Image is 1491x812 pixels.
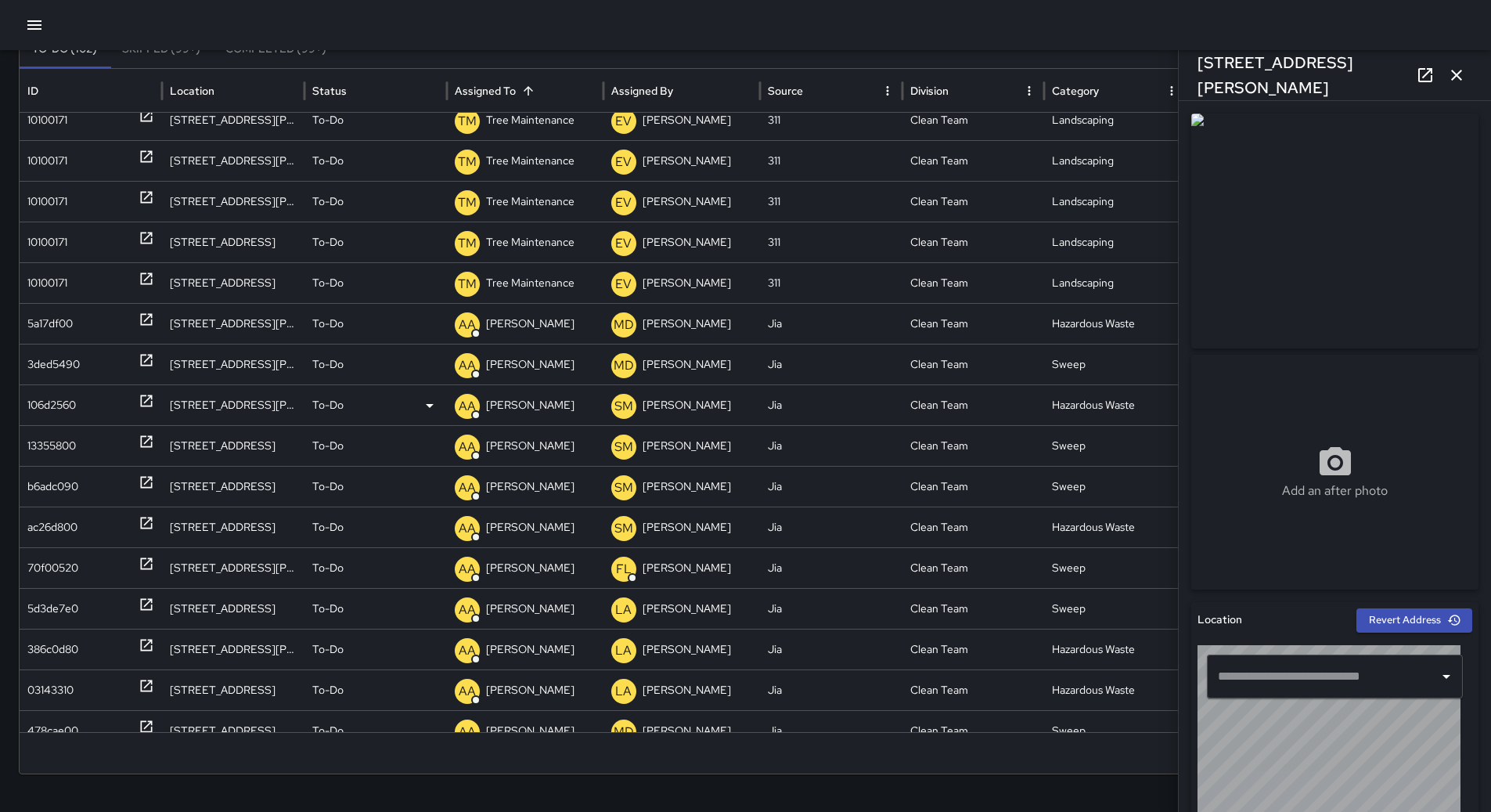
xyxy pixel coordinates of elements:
p: To-Do [312,670,344,710]
div: Jia [760,547,902,588]
div: Clean Team [902,140,1045,181]
div: Clean Team [902,99,1045,140]
button: Sort [517,80,539,102]
p: [PERSON_NAME] [643,345,731,384]
p: [PERSON_NAME] [643,426,731,466]
p: [PERSON_NAME] [486,589,574,629]
p: Tree Maintenance [486,141,574,181]
p: FL [616,560,632,579]
p: LA [615,682,632,701]
div: 321-325 Fulton Street [162,384,304,425]
p: AA [459,478,476,497]
p: To-Do [312,385,344,425]
div: 10100171 [27,222,67,262]
p: EV [615,153,632,171]
div: 5d3de7e0 [27,589,78,629]
p: To-Do [312,711,344,751]
div: 3ded5490 [27,345,80,384]
p: To-Do [312,345,344,384]
div: Clean Team [902,669,1045,710]
p: [PERSON_NAME] [643,548,731,588]
div: 70f00520 [27,548,78,588]
p: TM [458,153,477,171]
div: ID [27,84,38,98]
p: To-Do [312,548,344,588]
div: Jia [760,629,902,669]
div: 4 Van Ness Avenue [162,99,304,140]
p: MD [614,356,634,375]
div: 170 Fell Street [162,710,304,751]
div: Jia [760,588,902,629]
div: 329 Hayes Street [162,344,304,384]
div: 340 Grove Street [162,466,304,507]
div: Clean Team [902,181,1045,222]
p: [PERSON_NAME] [486,345,574,384]
p: TM [458,275,477,294]
p: EV [615,193,632,212]
p: Tree Maintenance [486,263,574,303]
div: 49 Van Ness Avenue [162,181,304,222]
div: Landscaping [1044,99,1187,140]
p: TM [458,193,477,212]
p: AA [459,438,476,457]
p: [PERSON_NAME] [643,467,731,507]
p: EV [615,112,632,131]
p: AA [459,682,476,701]
div: Clean Team [902,222,1045,262]
div: Clean Team [902,303,1045,344]
div: Category [1052,84,1099,98]
div: Hazardous Waste [1044,507,1187,547]
p: [PERSON_NAME] [643,630,731,669]
div: Clean Team [902,262,1045,303]
p: To-Do [312,182,344,222]
p: To-Do [312,141,344,181]
p: EV [615,275,632,294]
div: Jia [760,425,902,466]
p: To-Do [312,589,344,629]
p: LA [615,601,632,619]
p: SM [614,438,633,457]
p: [PERSON_NAME] [486,711,574,751]
div: 80 South Van Ness Avenue [162,140,304,181]
p: [PERSON_NAME] [486,670,574,710]
div: Sweep [1044,547,1187,588]
div: 03143310 [27,670,74,710]
div: 5a17df00 [27,304,73,344]
div: Jia [760,466,902,507]
p: AA [459,316,476,334]
div: Jia [760,710,902,751]
p: LA [615,641,632,660]
p: [PERSON_NAME] [643,100,731,140]
p: To-Do [312,467,344,507]
div: Landscaping [1044,262,1187,303]
p: AA [459,397,476,416]
div: Source [768,84,803,98]
div: Clean Team [902,507,1045,547]
p: Tree Maintenance [486,100,574,140]
div: Hazardous Waste [1044,303,1187,344]
p: To-Do [312,263,344,303]
div: Clean Team [902,710,1045,751]
div: Jia [760,669,902,710]
div: ac26d800 [27,507,77,547]
div: Jia [760,507,902,547]
p: To-Do [312,630,344,669]
div: Sweep [1044,344,1187,384]
p: [PERSON_NAME] [486,630,574,669]
div: Landscaping [1044,222,1187,262]
p: SM [614,397,633,416]
div: Hazardous Waste [1044,629,1187,669]
div: Clean Team [902,547,1045,588]
div: Location [170,84,214,98]
p: To-Do [312,222,344,262]
div: 10100171 [27,141,67,181]
div: 1450 Market Street [162,222,304,262]
div: Landscaping [1044,140,1187,181]
p: AA [459,601,476,619]
div: Clean Team [902,425,1045,466]
p: [PERSON_NAME] [643,385,731,425]
div: 10100171 [27,263,67,303]
div: Jia [760,344,902,384]
div: Assigned To [455,84,516,98]
p: TM [458,112,477,131]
